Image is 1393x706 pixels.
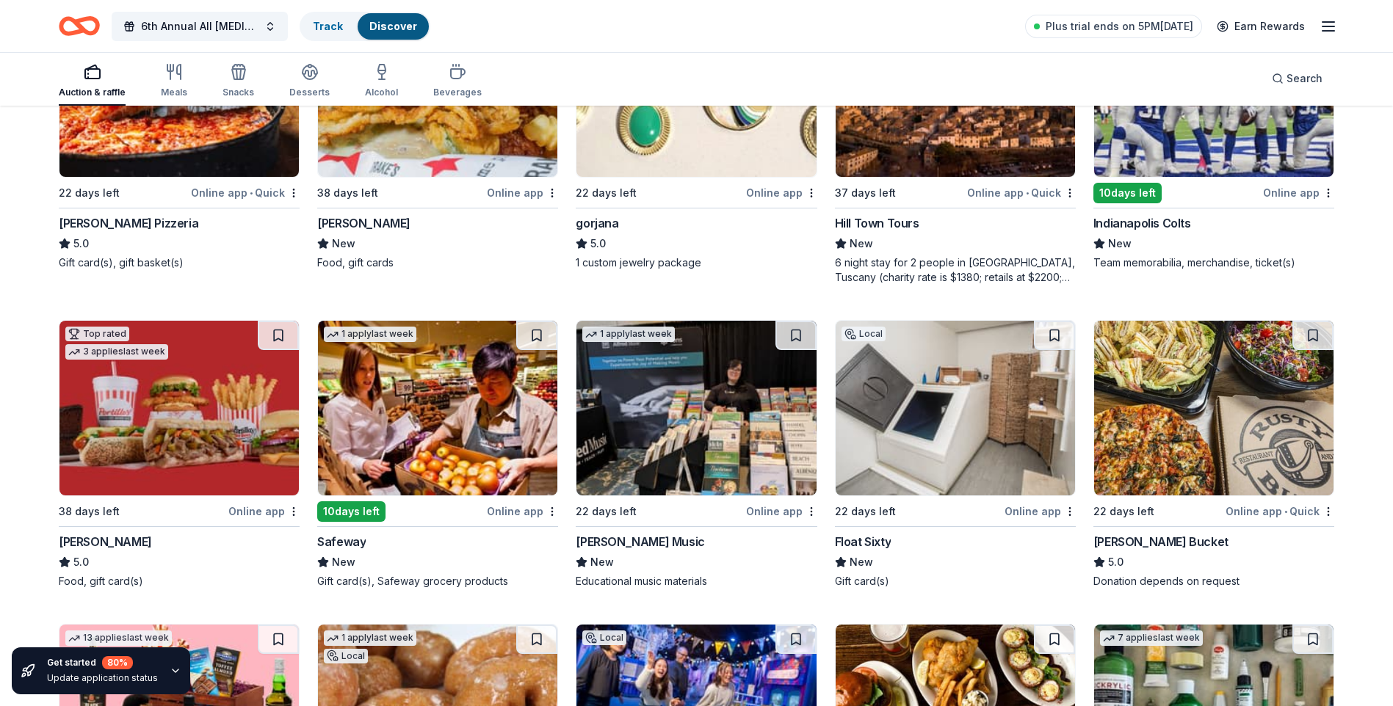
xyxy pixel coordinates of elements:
[365,57,398,106] button: Alcohol
[65,327,129,341] div: Top rated
[300,12,430,41] button: TrackDiscover
[835,533,891,550] div: Float Sixty
[835,574,1076,589] div: Gift card(s)
[1026,187,1029,199] span: •
[1208,13,1314,40] a: Earn Rewards
[47,656,158,669] div: Get started
[576,574,817,589] div: Educational music materials
[59,320,300,589] a: Image for Portillo'sTop rated3 applieslast week38 days leftOnline app[PERSON_NAME]5.0Food, gift c...
[576,321,816,495] img: Image for Alfred Music
[289,57,330,106] button: Desserts
[576,503,637,520] div: 22 days left
[317,255,558,270] div: Food, gift cards
[141,18,258,35] span: 6th Annual All [MEDICAL_DATA] Matters Ball
[836,321,1075,495] img: Image for Float Sixty
[365,87,398,98] div: Alcohol
[1093,574,1334,589] div: Donation depends on request
[1093,183,1162,203] div: 10 days left
[576,255,817,270] div: 1 custom jewelry package
[1108,235,1132,252] span: New
[161,57,187,106] button: Meals
[59,87,126,98] div: Auction & raffle
[317,574,558,589] div: Gift card(s), Safeway grocery products
[324,649,368,663] div: Local
[59,1,300,270] a: Image for Lou Malnati's PizzeriaTop rated2 applieslast week22 days leftOnline app•Quick[PERSON_NA...
[191,183,300,202] div: Online app Quick
[369,20,417,32] a: Discover
[1284,506,1287,517] span: •
[590,235,606,252] span: 5.0
[73,235,89,252] span: 5.0
[73,553,89,571] span: 5.0
[433,57,482,106] button: Beverages
[324,327,416,342] div: 1 apply last week
[1093,255,1334,270] div: Team memorabilia, merchandise, ticket(s)
[1093,214,1191,232] div: Indianapolis Colts
[1046,18,1193,35] span: Plus trial ends on 5PM[DATE]
[1094,321,1334,495] img: Image for Rusty Bucket
[1260,64,1334,93] button: Search
[65,344,168,360] div: 3 applies last week
[228,502,300,520] div: Online app
[59,214,198,232] div: [PERSON_NAME] Pizzeria
[576,214,618,232] div: gorjana
[850,235,873,252] span: New
[65,630,172,646] div: 13 applies last week
[289,87,330,98] div: Desserts
[59,533,152,550] div: [PERSON_NAME]
[487,183,558,202] div: Online app
[835,255,1076,285] div: 6 night stay for 2 people in [GEOGRAPHIC_DATA], Tuscany (charity rate is $1380; retails at $2200;...
[1226,502,1334,520] div: Online app Quick
[317,320,558,589] a: Image for Safeway1 applylast week10days leftOnline appSafewayNewGift card(s), Safeway grocery pro...
[576,533,704,550] div: [PERSON_NAME] Music
[332,235,355,252] span: New
[222,87,254,98] div: Snacks
[317,184,378,202] div: 38 days left
[59,184,120,202] div: 22 days left
[967,183,1076,202] div: Online app Quick
[59,57,126,106] button: Auction & raffle
[59,255,300,270] div: Gift card(s), gift basket(s)
[1005,502,1076,520] div: Online app
[102,656,133,669] div: 80 %
[59,574,300,589] div: Food, gift card(s)
[317,533,366,550] div: Safeway
[1287,70,1323,87] span: Search
[1263,183,1334,202] div: Online app
[59,321,299,495] img: Image for Portillo's
[487,502,558,520] div: Online app
[1093,320,1334,589] a: Image for Rusty Bucket22 days leftOnline app•Quick[PERSON_NAME] Bucket5.0Donation depends on request
[324,630,416,646] div: 1 apply last week
[1093,1,1334,270] a: Image for Indianapolis ColtsLocal10days leftOnline appIndianapolis ColtsNewTeam memorabilia, merc...
[161,87,187,98] div: Meals
[1100,630,1203,646] div: 7 applies last week
[112,12,288,41] button: 6th Annual All [MEDICAL_DATA] Matters Ball
[1093,533,1229,550] div: [PERSON_NAME] Bucket
[250,187,253,199] span: •
[317,1,558,270] a: Image for Drake's1 applylast week38 days leftOnline app[PERSON_NAME]NewFood, gift cards
[746,502,817,520] div: Online app
[850,553,873,571] span: New
[590,553,614,571] span: New
[1108,553,1124,571] span: 5.0
[835,184,896,202] div: 37 days left
[835,214,919,232] div: Hill Town Tours
[576,184,637,202] div: 22 days left
[47,672,158,684] div: Update application status
[835,1,1076,285] a: Image for Hill Town Tours 5 applieslast week37 days leftOnline app•QuickHill Town ToursNew6 night...
[746,183,817,202] div: Online app
[576,320,817,589] a: Image for Alfred Music1 applylast week22 days leftOnline app[PERSON_NAME] MusicNewEducational mus...
[1093,503,1154,520] div: 22 days left
[582,327,675,342] div: 1 apply last week
[576,1,817,270] a: Image for gorjana10 applieslast week22 days leftOnline appgorjana5.01 custom jewelry package
[313,20,343,32] a: Track
[433,87,482,98] div: Beverages
[842,327,886,341] div: Local
[835,503,896,520] div: 22 days left
[1025,15,1202,38] a: Plus trial ends on 5PM[DATE]
[318,321,557,495] img: Image for Safeway
[317,501,386,522] div: 10 days left
[222,57,254,106] button: Snacks
[332,553,355,571] span: New
[835,320,1076,589] a: Image for Float SixtyLocal22 days leftOnline appFloat SixtyNewGift card(s)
